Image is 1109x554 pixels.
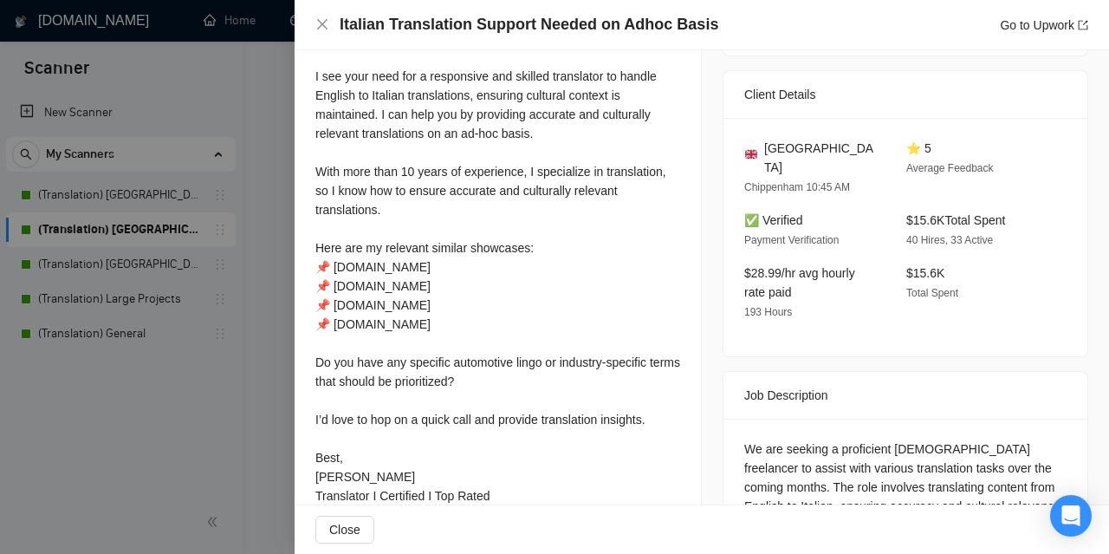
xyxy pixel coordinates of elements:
[906,141,931,155] span: ⭐ 5
[340,14,718,36] h4: Italian Translation Support Needed on Adhoc Basis
[315,17,329,31] span: close
[906,266,944,280] span: $15.6K
[906,234,993,246] span: 40 Hires, 33 Active
[1000,18,1088,32] a: Go to Upworkexport
[744,181,850,193] span: Chippenham 10:45 AM
[744,266,855,299] span: $28.99/hr avg hourly rate paid
[315,29,680,505] div: Hi, I see your need for a responsive and skilled translator to handle English to Italian translat...
[744,234,839,246] span: Payment Verification
[906,287,958,299] span: Total Spent
[315,516,374,544] button: Close
[744,372,1067,419] div: Job Description
[744,213,803,227] span: ✅ Verified
[1050,495,1092,537] div: Open Intercom Messenger
[745,148,757,160] img: 🇬🇧
[906,213,1005,227] span: $15.6K Total Spent
[1078,20,1088,30] span: export
[315,17,329,32] button: Close
[764,139,879,177] span: [GEOGRAPHIC_DATA]
[906,162,994,174] span: Average Feedback
[329,520,360,539] span: Close
[744,71,1067,118] div: Client Details
[744,306,792,318] span: 193 Hours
